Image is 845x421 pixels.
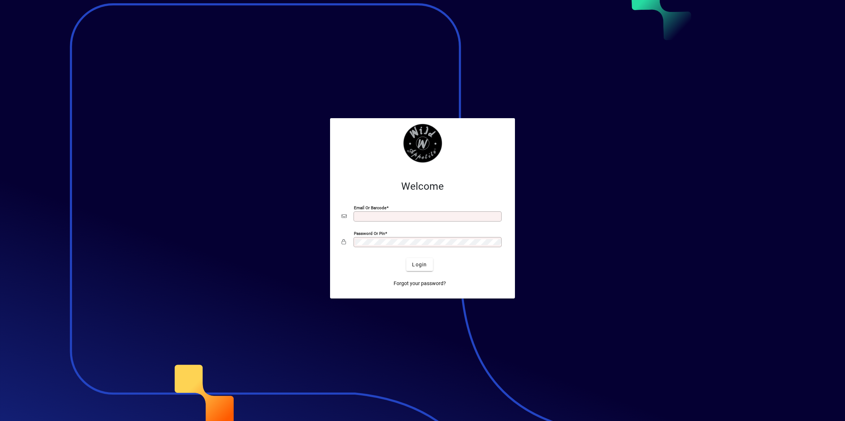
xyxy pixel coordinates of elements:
a: Forgot your password? [391,277,449,290]
mat-label: Password or Pin [354,231,385,236]
mat-label: Email or Barcode [354,205,386,210]
button: Login [406,258,433,271]
span: Forgot your password? [394,280,446,287]
span: Login [412,261,427,269]
h2: Welcome [342,180,503,193]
